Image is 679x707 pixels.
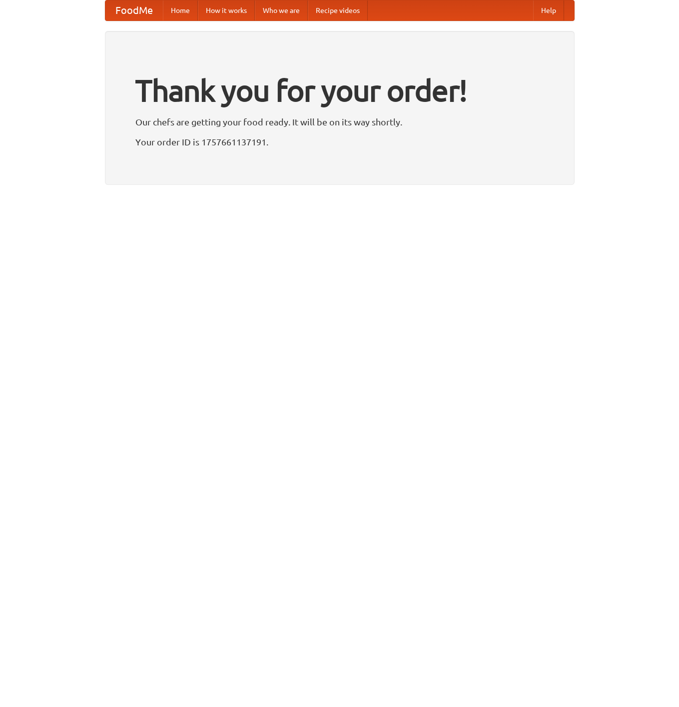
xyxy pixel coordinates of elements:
h1: Thank you for your order! [135,66,544,114]
a: Help [533,0,564,20]
a: How it works [198,0,255,20]
a: Recipe videos [308,0,368,20]
p: Our chefs are getting your food ready. It will be on its way shortly. [135,114,544,129]
a: Home [163,0,198,20]
a: Who we are [255,0,308,20]
a: FoodMe [105,0,163,20]
p: Your order ID is 1757661137191. [135,134,544,149]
